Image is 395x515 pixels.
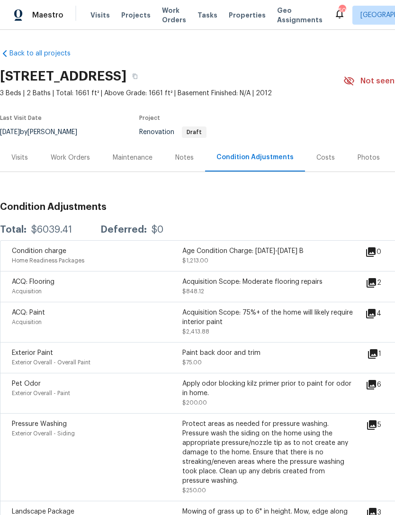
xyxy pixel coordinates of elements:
div: Age Condition Charge: [DATE]-[DATE] B [182,246,353,256]
span: Exterior Overall - Siding [12,431,75,436]
div: Notes [175,153,194,163]
span: Draft [183,129,206,135]
span: Projects [121,10,151,20]
div: $6039.41 [31,225,72,235]
div: Apply odor blocking kilz primer prior to paint for odor in home. [182,379,353,398]
span: $848.12 [182,289,204,294]
div: Photos [358,153,380,163]
span: Project [139,115,160,121]
div: Work Orders [51,153,90,163]
div: Acquisition Scope: 75%+ of the home will likely require interior paint [182,308,353,327]
span: Exterior Overall - Paint [12,390,70,396]
div: Condition Adjustments [216,153,294,162]
span: Tasks [197,12,217,18]
span: $1,213.00 [182,258,208,263]
span: Condition charge [12,248,66,254]
div: Protect areas as needed for pressure washing. Pressure wash the siding on the home using the appr... [182,419,353,486]
span: Visits [90,10,110,20]
span: ACQ: Flooring [12,279,54,285]
span: Home Readiness Packages [12,258,84,263]
div: 50 [339,6,345,15]
span: Acquisition [12,319,42,325]
span: $200.00 [182,400,207,406]
span: Landscape Package [12,508,74,515]
span: Acquisition [12,289,42,294]
span: Renovation [139,129,206,136]
span: $2,413.88 [182,329,209,334]
div: Paint back door and trim [182,348,353,358]
div: Maintenance [113,153,153,163]
span: Pet Odor [12,380,41,387]
span: Maestro [32,10,63,20]
span: Exterior Overall - Overall Paint [12,360,90,365]
span: $250.00 [182,488,206,493]
span: Exterior Paint [12,350,53,356]
span: ACQ: Paint [12,309,45,316]
div: Costs [316,153,335,163]
button: Copy Address [126,68,144,85]
span: $75.00 [182,360,202,365]
span: Properties [229,10,266,20]
div: Deferred: [100,225,147,235]
span: Work Orders [162,6,186,25]
div: $0 [152,225,163,235]
div: Acquisition Scope: Moderate flooring repairs [182,277,353,287]
span: Pressure Washing [12,421,67,427]
div: Visits [11,153,28,163]
span: Geo Assignments [277,6,323,25]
